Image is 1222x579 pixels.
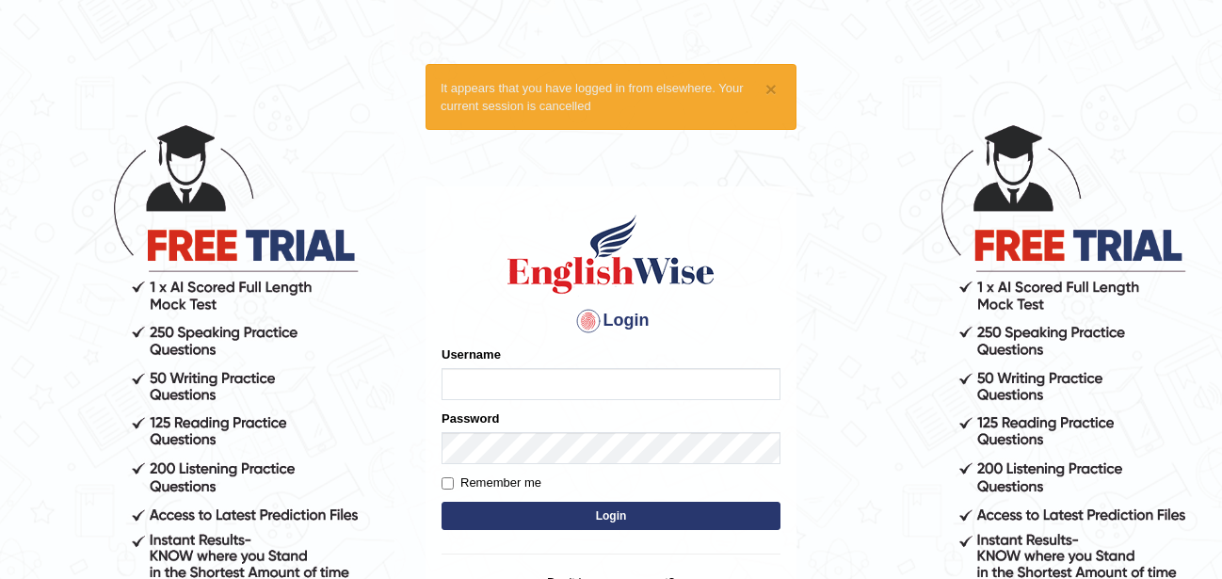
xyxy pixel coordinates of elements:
h4: Login [442,306,780,336]
button: × [765,79,777,99]
img: Logo of English Wise sign in for intelligent practice with AI [504,212,718,297]
label: Password [442,410,499,427]
label: Username [442,346,501,363]
input: Remember me [442,477,454,490]
div: It appears that you have logged in from elsewhere. Your current session is cancelled [426,64,796,130]
label: Remember me [442,474,541,492]
button: Login [442,502,780,530]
